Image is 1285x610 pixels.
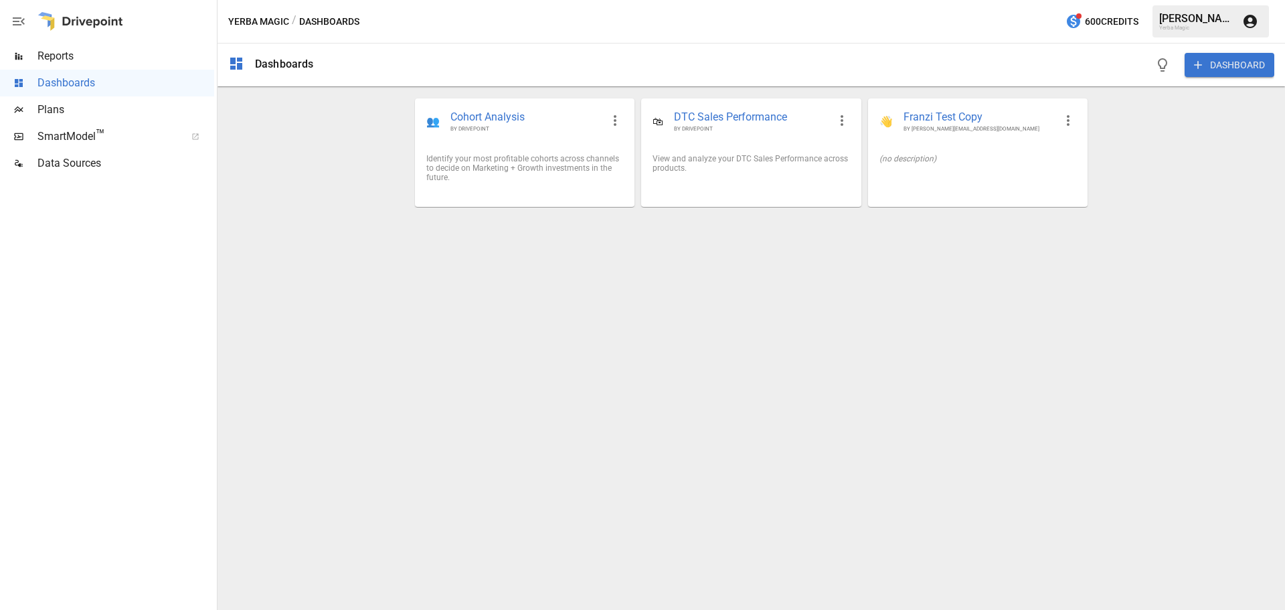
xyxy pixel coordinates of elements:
[37,48,214,64] span: Reports
[37,75,214,91] span: Dashboards
[879,115,893,128] div: 👋
[255,58,314,70] div: Dashboards
[1085,13,1138,30] span: 600 Credits
[450,110,602,125] span: Cohort Analysis
[904,110,1055,125] span: Franzi Test Copy
[653,154,849,173] div: View and analyze your DTC Sales Performance across products.
[426,154,623,182] div: Identify your most profitable cohorts across channels to decide on Marketing + Growth investments...
[37,102,214,118] span: Plans
[37,129,177,145] span: SmartModel
[292,13,296,30] div: /
[904,125,1055,133] span: BY [PERSON_NAME][EMAIL_ADDRESS][DOMAIN_NAME]
[37,155,214,171] span: Data Sources
[674,125,828,133] span: BY DRIVEPOINT
[1159,12,1234,25] div: [PERSON_NAME]
[879,154,1076,163] div: (no description)
[1185,53,1274,77] button: DASHBOARD
[228,13,289,30] button: Yerba Magic
[450,125,602,133] span: BY DRIVEPOINT
[96,127,105,143] span: ™
[1159,25,1234,31] div: Yerba Magic
[426,115,440,128] div: 👥
[1060,9,1144,34] button: 600Credits
[653,115,663,128] div: 🛍
[674,110,828,125] span: DTC Sales Performance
